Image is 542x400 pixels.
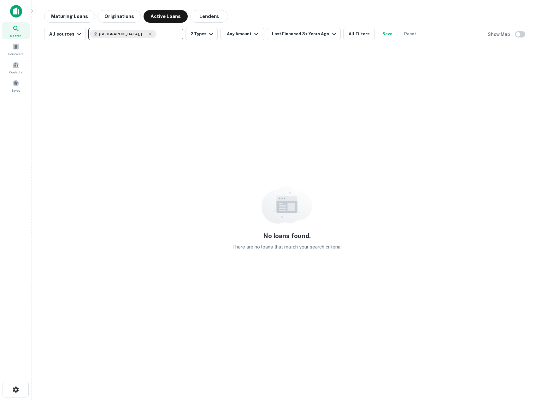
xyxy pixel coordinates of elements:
[44,10,95,23] button: Maturing Loans
[2,41,30,58] a: Borrowers
[220,28,264,40] button: Any Amount
[99,31,146,37] span: [GEOGRAPHIC_DATA], [GEOGRAPHIC_DATA]
[488,31,511,38] h6: Show Map
[2,22,30,39] a: Search
[262,186,312,224] img: empty content
[272,30,338,38] div: Last Financed 3+ Years Ago
[44,28,86,40] button: All sources
[263,231,311,241] h5: No loans found.
[190,10,228,23] button: Lenders
[400,28,420,40] button: Reset
[10,33,21,38] span: Search
[49,30,83,38] div: All sources
[186,28,218,40] button: 2 Types
[343,28,375,40] button: All Filters
[9,70,22,75] span: Contacts
[2,59,30,76] a: Contacts
[8,51,23,56] span: Borrowers
[97,10,141,23] button: Originations
[232,243,341,251] p: There are no loans that match your search criteria.
[510,329,542,360] iframe: Chat Widget
[10,5,22,18] img: capitalize-icon.png
[2,77,30,94] a: Saved
[11,88,21,93] span: Saved
[267,28,340,40] button: Last Financed 3+ Years Ago
[144,10,188,23] button: Active Loans
[377,28,398,40] button: Save your search to get updates of matches that match your search criteria.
